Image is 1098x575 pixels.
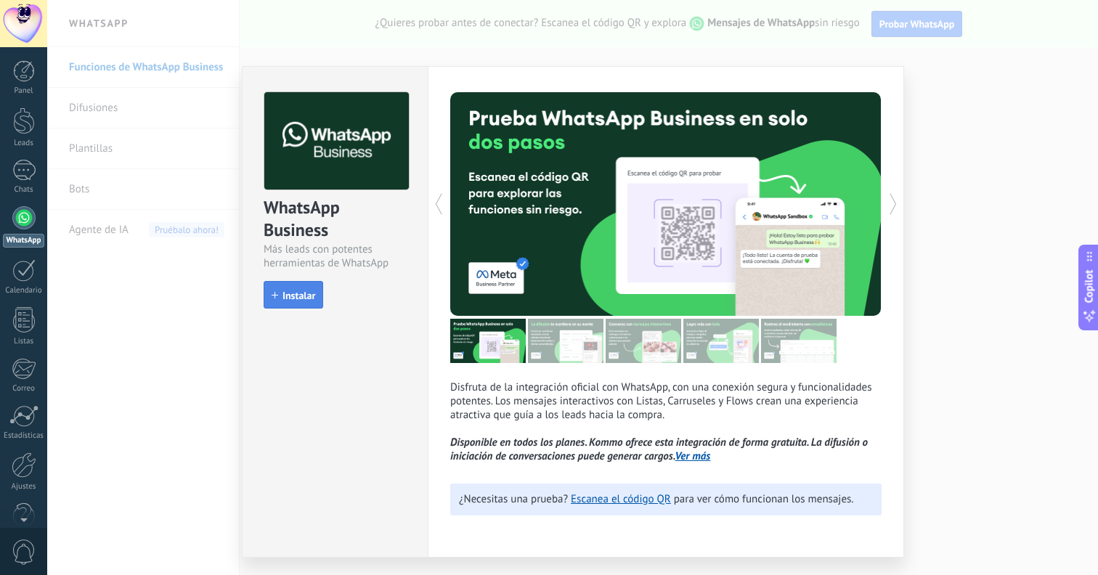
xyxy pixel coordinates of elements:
div: Listas [3,337,45,346]
div: Calendario [3,286,45,295]
span: Instalar [282,290,315,301]
button: Instalar [264,281,323,309]
img: tour_image_7a4924cebc22ed9e3259523e50fe4fd6.png [450,319,526,363]
div: Leads [3,139,45,148]
img: tour_image_62c9952fc9cf984da8d1d2aa2c453724.png [683,319,759,363]
span: para ver cómo funcionan los mensajes. [674,492,854,506]
div: Estadísticas [3,431,45,441]
a: Escanea el código QR [571,492,671,506]
i: Disponible en todos los planes. Kommo ofrece esta integración de forma gratuita. La difusión o in... [450,436,868,463]
a: Ver más [675,449,711,463]
img: tour_image_cc377002d0016b7ebaeb4dbe65cb2175.png [761,319,837,363]
img: tour_image_1009fe39f4f058b759f0df5a2b7f6f06.png [606,319,681,363]
span: Copilot [1082,270,1097,303]
div: Panel [3,86,45,96]
div: Chats [3,185,45,195]
div: WhatsApp [3,234,44,248]
span: ¿Necesitas una prueba? [459,492,568,506]
p: Disfruta de la integración oficial con WhatsApp, con una conexión segura y funcionalidades potent... [450,380,882,463]
img: tour_image_cc27419dad425b0ae96c2716632553fa.png [528,319,603,363]
div: WhatsApp Business [264,196,407,242]
div: Más leads con potentes herramientas de WhatsApp [264,242,407,270]
div: Ajustes [3,482,45,492]
img: logo_main.png [264,92,409,190]
div: Correo [3,384,45,393]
